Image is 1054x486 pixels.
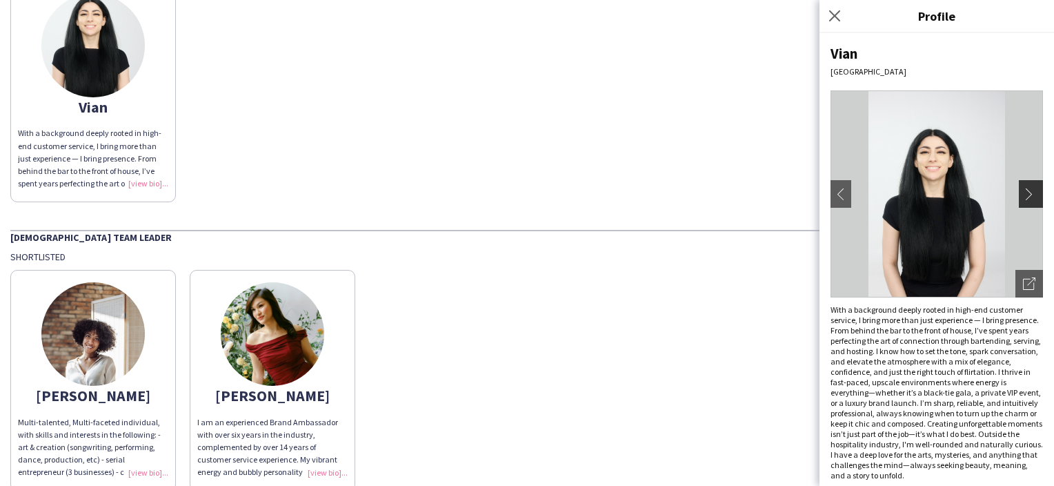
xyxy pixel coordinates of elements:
[18,101,168,113] div: Vian
[197,389,348,402] div: [PERSON_NAME]
[831,44,1043,63] div: Vian
[18,389,168,402] div: [PERSON_NAME]
[197,416,348,479] div: I am an experienced Brand Ambassador with over six years in the industry, complemented by over 14...
[1015,270,1043,298] div: Open photos pop-in
[831,90,1043,298] img: Crew avatar or photo
[10,251,1044,263] div: Shortlisted
[221,282,324,386] img: thumb-6822569337d1e.jpeg
[819,7,1054,25] h3: Profile
[41,282,145,386] img: thumb-ccd8f9e4-34f5-45c6-b702-e2d621c1b25d.jpg
[831,304,1043,480] div: With a background deeply rooted in high-end customer service, I bring more than just experience —...
[18,127,168,190] div: With a background deeply rooted in high-end customer service, I bring more than just experience —...
[10,230,1044,244] div: [DEMOGRAPHIC_DATA] Team Leader
[831,66,1043,77] div: [GEOGRAPHIC_DATA]
[18,416,168,479] div: Multi-talented, Multi-faceted individual, with skills and interests in the following: - art & cre...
